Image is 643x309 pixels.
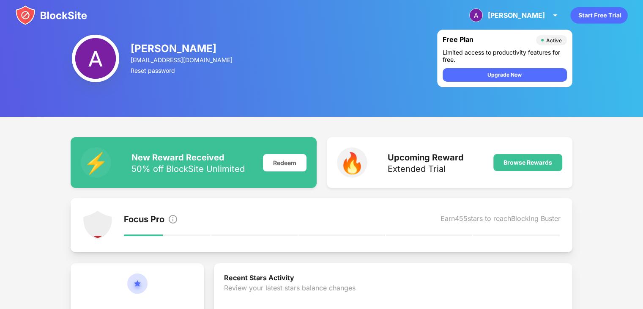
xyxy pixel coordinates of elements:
div: Browse Rewards [503,159,552,166]
div: [PERSON_NAME] [131,42,234,55]
div: Free Plan [443,35,532,45]
div: Earn 455 stars to reach Blocking Buster [441,214,561,226]
img: info.svg [168,214,178,224]
img: ACg8ocLqiV5za2dvuMFOe544KTadOshx2kga2D5QPoYsOgSUNrqC6w=s96-c [72,35,119,82]
div: ⚡️ [81,147,111,178]
div: Active [546,37,562,44]
div: Upcoming Reward [388,152,464,163]
div: Focus Pro [124,214,164,226]
div: New Reward Received [131,152,245,163]
div: Review your latest stars balance changes [224,284,562,309]
div: Redeem [263,154,306,171]
div: Limited access to productivity features for free. [443,49,567,63]
img: ACg8ocLqiV5za2dvuMFOe544KTadOshx2kga2D5QPoYsOgSUNrqC6w=s96-c [469,8,483,22]
img: blocksite-icon.svg [15,5,87,25]
div: Extended Trial [388,165,464,173]
div: Recent Stars Activity [224,273,562,284]
div: Upgrade Now [487,71,522,79]
div: animation [570,7,628,24]
img: points-level-1.svg [82,210,113,240]
div: [EMAIL_ADDRESS][DOMAIN_NAME] [131,56,234,63]
div: [PERSON_NAME] [488,11,545,19]
div: Reset password [131,67,234,74]
img: circle-star.svg [127,273,148,304]
div: 🔥 [337,147,367,178]
div: 50% off BlockSite Unlimited [131,165,245,173]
